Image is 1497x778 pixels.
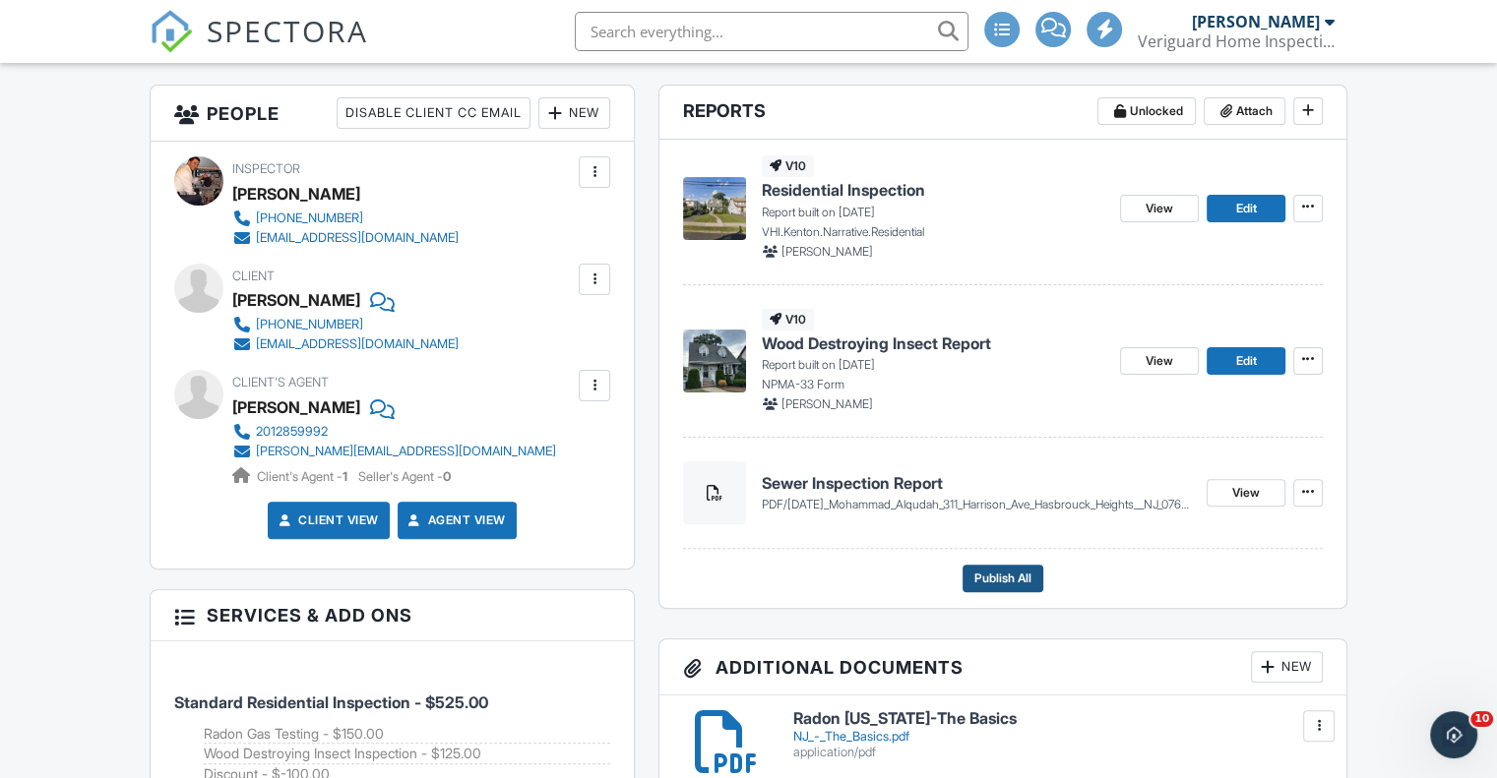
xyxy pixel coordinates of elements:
li: Add on: Radon Gas Testing [204,724,610,745]
a: [PHONE_NUMBER] [232,315,459,334]
a: [EMAIL_ADDRESS][DOMAIN_NAME] [232,334,459,354]
a: [PERSON_NAME][EMAIL_ADDRESS][DOMAIN_NAME] [232,442,556,461]
li: Add on: Wood Destroying Insect Inspection [204,744,610,764]
div: New [1251,651,1323,683]
div: [PERSON_NAME][EMAIL_ADDRESS][DOMAIN_NAME] [256,444,556,459]
div: Disable Client CC Email [337,97,530,129]
div: [PERSON_NAME] [232,285,360,315]
div: [EMAIL_ADDRESS][DOMAIN_NAME] [256,336,459,352]
span: Client [232,269,275,283]
h3: Additional Documents [659,639,1346,695]
div: [EMAIL_ADDRESS][DOMAIN_NAME] [256,230,459,246]
img: The Best Home Inspection Software - Spectora [150,10,193,53]
h3: People [151,86,634,142]
div: [PHONE_NUMBER] [256,317,363,332]
a: 2012859992 [232,422,556,442]
div: [PHONE_NUMBER] [256,210,363,226]
input: Search everything... [575,12,968,51]
span: SPECTORA [207,10,368,51]
div: NJ_-_The_Basics.pdf [793,729,1322,745]
div: New [538,97,610,129]
h6: Radon [US_STATE]-The Basics [793,710,1322,728]
a: Agent View [405,510,506,530]
a: Radon [US_STATE]-The Basics NJ_-_The_Basics.pdf application/pdf [793,710,1322,760]
strong: 0 [443,469,451,484]
div: [PERSON_NAME] [1192,12,1320,31]
span: Inspector [232,161,300,176]
span: Seller's Agent - [358,469,451,484]
span: Client's Agent [232,375,329,389]
a: [PHONE_NUMBER] [232,209,459,228]
strong: 1 [343,469,347,484]
h3: Services & Add ons [151,590,634,641]
div: 2012859992 [256,424,328,440]
span: Standard Residential Inspection - $525.00 [174,692,488,712]
div: Veriguard Home Inspections, LLC. [1138,31,1335,51]
a: [PERSON_NAME] [232,392,360,422]
span: Client's Agent - [257,469,350,484]
a: [EMAIL_ADDRESS][DOMAIN_NAME] [232,228,459,248]
span: 10 [1470,711,1493,727]
a: Client View [275,510,379,530]
a: SPECTORA [150,27,368,68]
div: [PERSON_NAME] [232,179,360,209]
div: application/pdf [793,745,1322,760]
iframe: Intercom live chat [1430,711,1477,758]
